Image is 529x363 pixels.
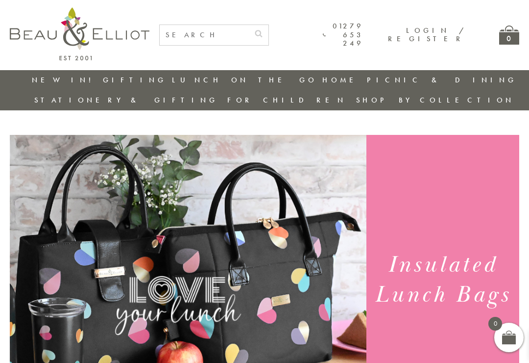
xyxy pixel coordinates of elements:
[374,250,512,310] h1: Insulated Lunch Bags
[227,95,346,105] a: For Children
[103,75,167,85] a: Gifting
[388,26,465,44] a: Login / Register
[172,75,317,85] a: Lunch On The Go
[32,75,97,85] a: New in!
[488,317,502,331] span: 0
[322,75,361,85] a: Home
[367,75,517,85] a: Picnic & Dining
[10,7,149,60] img: logo
[323,22,363,48] a: 01279 653 249
[499,26,519,45] a: 0
[160,25,249,45] input: SEARCH
[34,95,218,105] a: Stationery & Gifting
[356,95,514,105] a: Shop by collection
